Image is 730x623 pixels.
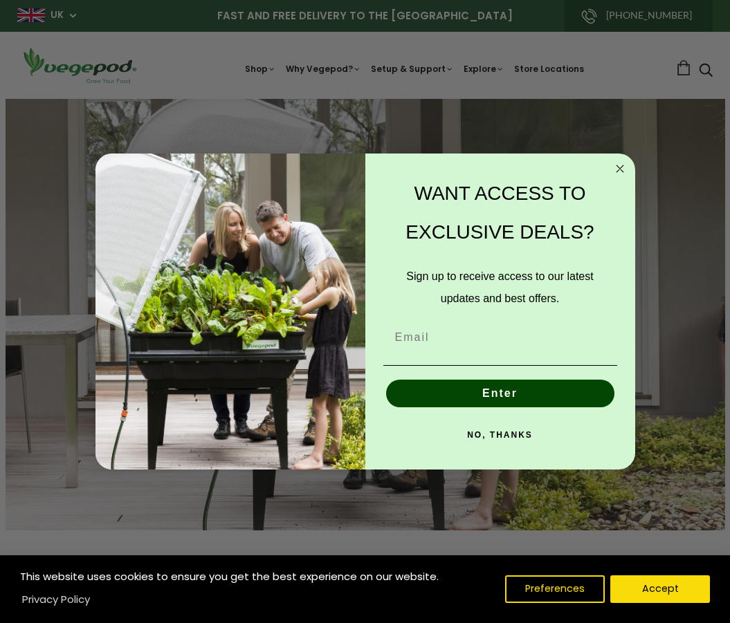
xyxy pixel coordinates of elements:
[383,324,617,351] input: Email
[95,154,365,469] img: e9d03583-1bb1-490f-ad29-36751b3212ff.jpeg
[20,569,439,584] span: This website uses cookies to ensure you get the best experience on our website.
[406,270,593,304] span: Sign up to receive access to our latest updates and best offers.
[383,421,617,449] button: NO, THANKS
[383,365,617,366] img: underline
[612,160,628,177] button: Close dialog
[610,575,710,603] button: Accept
[505,575,605,603] button: Preferences
[386,380,614,407] button: Enter
[20,587,92,612] a: Privacy Policy (opens in a new tab)
[405,183,594,243] span: WANT ACCESS TO EXCLUSIVE DEALS?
